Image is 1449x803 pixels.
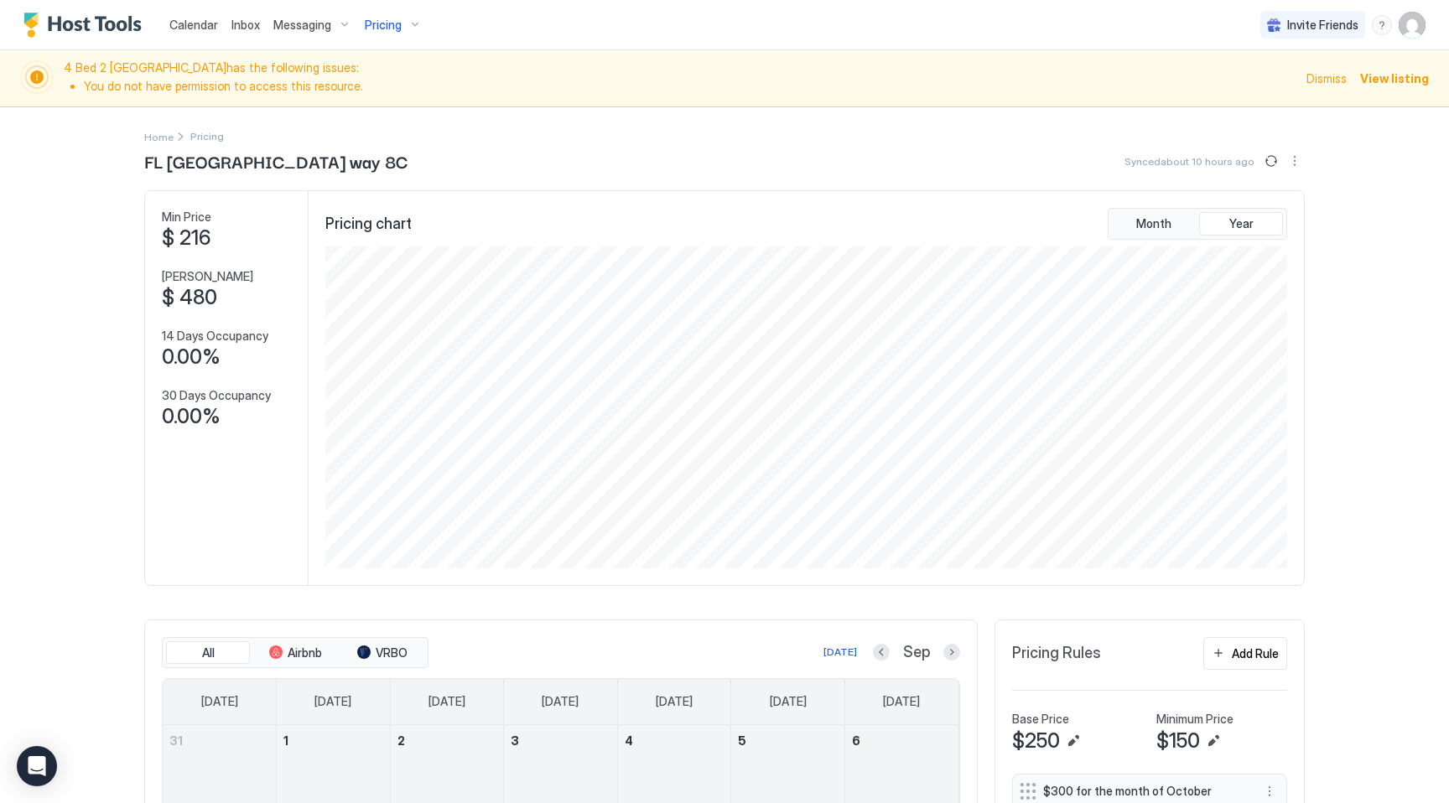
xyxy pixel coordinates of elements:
span: Sep [903,643,930,662]
div: menu [1259,781,1280,801]
span: Minimum Price [1156,712,1233,727]
button: Airbnb [253,641,337,665]
a: Sunday [184,679,255,724]
button: Previous month [873,644,890,661]
a: Monday [298,679,368,724]
span: 31 [169,733,183,748]
span: Synced about 10 hours ago [1124,155,1254,168]
li: You do not have permission to access this resource. [84,79,1296,94]
a: Thursday [639,679,709,724]
a: Friday [753,679,823,724]
span: FL [GEOGRAPHIC_DATA] way 8C [144,148,408,174]
span: Breadcrumb [190,130,224,142]
span: [DATE] [428,694,465,709]
span: 2 [397,733,405,748]
span: Messaging [273,18,331,33]
span: $300 for the month of October [1043,784,1243,799]
span: Min Price [162,210,211,225]
span: $250 [1012,728,1060,754]
span: 0.00% [162,345,221,370]
span: VRBO [376,645,408,661]
div: Dismiss [1306,70,1347,87]
a: Inbox [231,16,260,34]
span: [DATE] [883,694,920,709]
div: tab-group [162,637,428,669]
span: Invite Friends [1287,18,1358,33]
span: 4 Bed 2 [GEOGRAPHIC_DATA] has the following issues: [64,60,1296,96]
span: Pricing Rules [1012,644,1101,663]
span: $ 480 [162,285,217,310]
span: $150 [1156,728,1200,754]
a: September 4, 2025 [618,725,731,756]
a: September 5, 2025 [731,725,844,756]
span: 30 Days Occupancy [162,388,271,403]
a: August 31, 2025 [163,725,276,756]
button: Add Rule [1203,637,1287,670]
div: User profile [1399,12,1426,39]
button: Month [1112,212,1196,236]
button: Edit [1063,731,1083,751]
a: September 2, 2025 [391,725,504,756]
span: 4 [625,733,633,748]
button: VRBO [340,641,424,665]
a: Tuesday [412,679,482,724]
span: [DATE] [542,694,579,709]
button: More options [1259,781,1280,801]
span: Year [1229,216,1254,231]
button: Sync prices [1261,151,1281,171]
span: 0.00% [162,404,221,429]
div: Open Intercom Messenger [17,746,57,786]
span: 5 [738,733,746,748]
span: 3 [511,733,519,748]
a: Wednesday [525,679,595,724]
div: View listing [1360,70,1429,87]
button: Next month [943,644,960,661]
span: Pricing [365,18,402,33]
button: More options [1285,151,1305,171]
span: [DATE] [201,694,238,709]
span: All [202,645,215,661]
a: Host Tools Logo [23,13,149,38]
div: Breadcrumb [144,127,174,145]
span: $ 216 [162,225,210,251]
span: [DATE] [770,694,807,709]
span: [PERSON_NAME] [162,269,253,284]
span: Home [144,131,174,143]
a: Home [144,127,174,145]
a: September 6, 2025 [845,725,958,756]
div: Add Rule [1232,645,1279,662]
span: Inbox [231,18,260,32]
a: Saturday [866,679,937,724]
a: Calendar [169,16,218,34]
span: [DATE] [314,694,351,709]
span: [DATE] [656,694,693,709]
button: Edit [1203,731,1223,751]
div: tab-group [1108,208,1287,240]
div: [DATE] [823,645,857,660]
span: Airbnb [288,645,322,661]
span: 1 [283,733,288,748]
button: Year [1199,212,1283,236]
button: All [166,641,250,665]
a: September 3, 2025 [504,725,617,756]
span: Pricing chart [325,215,412,234]
span: Base Price [1012,712,1069,727]
span: Month [1136,216,1171,231]
div: menu [1372,15,1392,35]
span: 14 Days Occupancy [162,329,268,344]
a: September 1, 2025 [277,725,390,756]
span: 6 [852,733,860,748]
div: menu [1285,151,1305,171]
button: [DATE] [821,642,860,662]
span: Calendar [169,18,218,32]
